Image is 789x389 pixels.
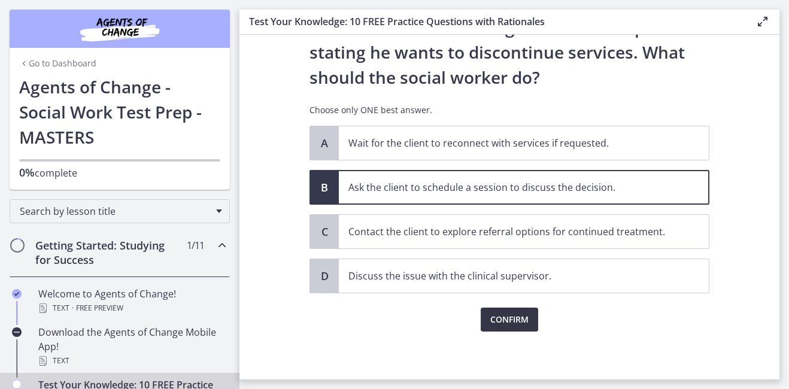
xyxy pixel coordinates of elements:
span: Free preview [76,301,123,315]
span: Confirm [490,312,529,327]
img: Agents of Change [48,14,192,43]
h3: Test Your Knowledge: 10 FREE Practice Questions with Rationales [249,14,736,29]
span: B [317,180,332,194]
p: Wait for the client to reconnect with services if requested. [348,136,675,150]
span: 1 / 11 [187,238,204,253]
i: Completed [12,289,22,299]
div: Search by lesson title [10,199,230,223]
h2: Getting Started: Studying for Success [35,238,181,267]
p: Discuss the issue with the clinical supervisor. [348,269,675,283]
p: Choose only ONE best answer. [309,104,709,116]
span: 0% [19,165,35,180]
p: Ask the client to schedule a session to discuss the decision. [348,180,675,194]
p: complete [19,165,220,180]
h1: Agents of Change - Social Work Test Prep - MASTERS [19,74,220,150]
span: A [317,136,332,150]
span: C [317,224,332,239]
div: Text [38,354,225,368]
a: Go to Dashboard [19,57,96,69]
p: Contact the client to explore referral options for continued treatment. [348,224,675,239]
div: Text [38,301,225,315]
span: D [317,269,332,283]
div: Download the Agents of Change Mobile App! [38,325,225,368]
span: · [72,301,74,315]
div: Welcome to Agents of Change! [38,287,225,315]
button: Confirm [481,308,538,332]
span: Search by lesson title [20,205,210,218]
